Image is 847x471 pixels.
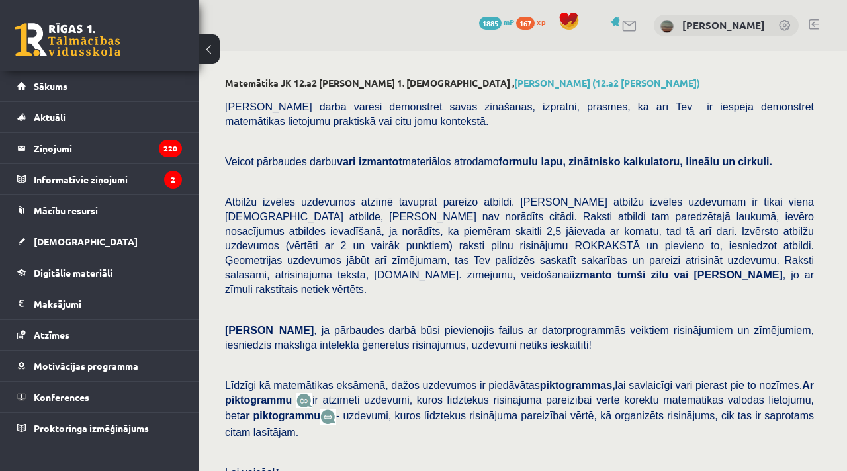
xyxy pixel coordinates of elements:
[499,156,772,167] b: formulu lapu, zinātnisko kalkulatoru, lineālu un cirkuli.
[225,325,814,351] span: , ja pārbaudes darbā būsi pievienojis failus ar datorprogrammās veiktiem risinājumiem un zīmējumi...
[34,204,98,216] span: Mācību resursi
[17,164,182,194] a: Informatīvie ziņojumi2
[17,382,182,412] a: Konferences
[225,380,814,406] span: Līdzīgi kā matemātikas eksāmenā, dažos uzdevumos ir piedāvātas lai savlaicīgi vari pierast pie to...
[164,171,182,189] i: 2
[296,393,312,408] img: JfuEzvunn4EvwAAAAASUVORK5CYII=
[320,409,336,425] img: wKvN42sLe3LLwAAAABJRU5ErkJggg==
[225,410,814,437] span: - uzdevumi, kuros līdztekus risinājuma pareizībai vērtē, kā organizēts risinājums, cik tas ir sap...
[479,17,514,27] a: 1885 mP
[34,133,182,163] legend: Ziņojumi
[225,394,814,421] span: ir atzīmēti uzdevumi, kuros līdztekus risinājuma pareizībai vērtē korektu matemātikas valodas lie...
[337,156,402,167] b: vari izmantot
[34,111,66,123] span: Aktuāli
[17,71,182,101] a: Sākums
[17,288,182,319] a: Maksājumi
[504,17,514,27] span: mP
[225,196,814,295] span: Atbilžu izvēles uzdevumos atzīmē tavuprāt pareizo atbildi. [PERSON_NAME] atbilžu izvēles uzdevuma...
[225,325,314,336] span: [PERSON_NAME]
[617,269,783,280] b: tumši zilu vai [PERSON_NAME]
[17,195,182,226] a: Mācību resursi
[15,23,120,56] a: Rīgas 1. Tālmācības vidusskola
[225,77,821,89] h2: Matemātika JK 12.a2 [PERSON_NAME] 1. [DEMOGRAPHIC_DATA] ,
[34,329,69,341] span: Atzīmes
[17,257,182,288] a: Digitālie materiāli
[479,17,502,30] span: 1885
[682,19,765,32] a: [PERSON_NAME]
[540,380,615,391] b: piktogrammas,
[514,77,700,89] a: [PERSON_NAME] (12.a2 [PERSON_NAME])
[225,156,772,167] span: Veicot pārbaudes darbu materiālos atrodamo
[34,164,182,194] legend: Informatīvie ziņojumi
[34,288,182,319] legend: Maksājumi
[17,133,182,163] a: Ziņojumi220
[572,269,611,280] b: izmanto
[34,267,112,278] span: Digitālie materiāli
[17,320,182,350] a: Atzīmes
[516,17,552,27] a: 167 xp
[17,226,182,257] a: [DEMOGRAPHIC_DATA]
[537,17,545,27] span: xp
[17,351,182,381] a: Motivācijas programma
[34,422,149,434] span: Proktoringa izmēģinājums
[34,80,67,92] span: Sākums
[240,410,320,421] b: ar piktogrammu
[660,20,674,33] img: Anastasija Sabura
[516,17,535,30] span: 167
[17,413,182,443] a: Proktoringa izmēģinājums
[159,140,182,157] i: 220
[34,360,138,372] span: Motivācijas programma
[225,101,814,127] span: [PERSON_NAME] darbā varēsi demonstrēt savas zināšanas, izpratni, prasmes, kā arī Tev ir iespēja d...
[34,235,138,247] span: [DEMOGRAPHIC_DATA]
[17,102,182,132] a: Aktuāli
[34,391,89,403] span: Konferences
